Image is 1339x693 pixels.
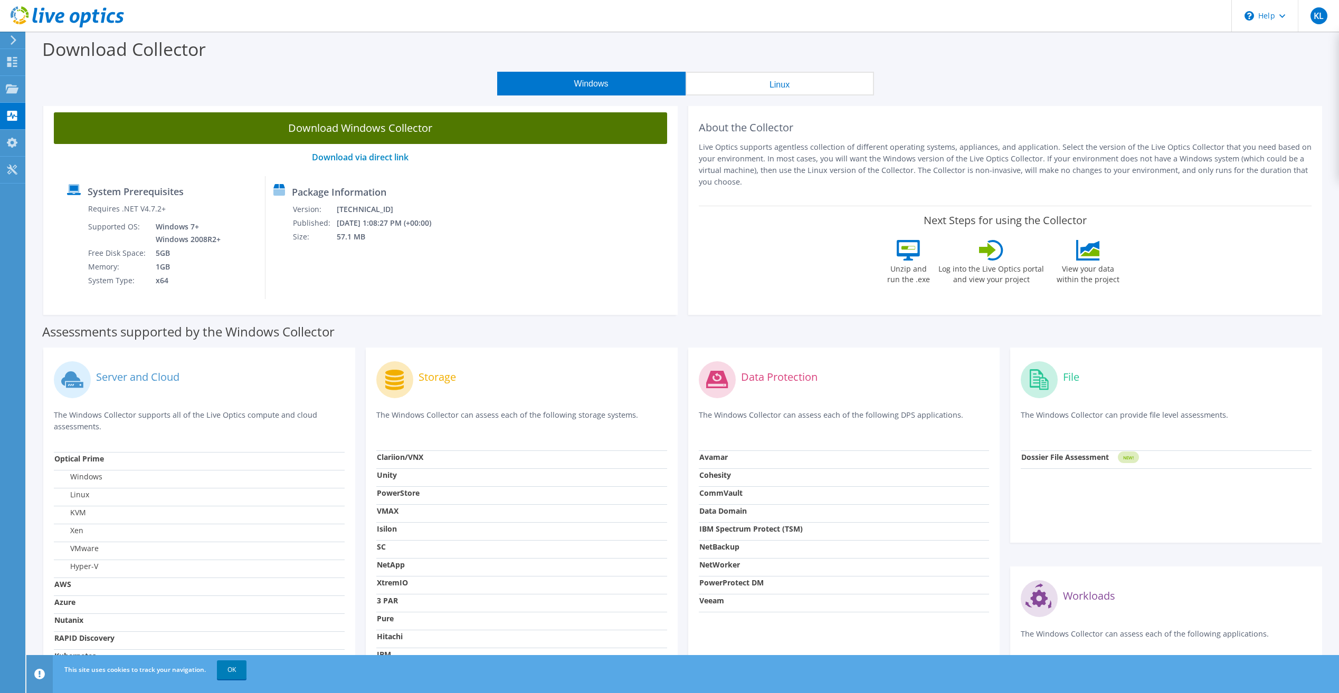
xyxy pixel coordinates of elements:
[924,214,1087,227] label: Next Steps for using the Collector
[699,452,728,462] strong: Avamar
[699,595,724,605] strong: Veeam
[699,506,747,516] strong: Data Domain
[148,220,223,246] td: Windows 7+ Windows 2008R2+
[54,597,75,607] strong: Azure
[376,409,667,431] p: The Windows Collector can assess each of the following storage systems.
[377,577,408,588] strong: XtremIO
[42,326,335,337] label: Assessments supported by the Windows Collector
[497,72,686,95] button: Windows
[699,524,803,534] strong: IBM Spectrum Protect (TSM)
[884,261,933,285] label: Unzip and run the .exe
[292,216,336,230] td: Published:
[54,507,86,518] label: KVM
[54,543,99,554] label: VMware
[292,187,386,197] label: Package Information
[88,186,184,197] label: System Prerequisites
[1021,628,1312,650] p: The Windows Collector can assess each of the following applications.
[312,151,409,163] a: Download via direct link
[377,649,391,659] strong: IBM
[1063,591,1115,601] label: Workloads
[699,488,743,498] strong: CommVault
[699,409,990,431] p: The Windows Collector can assess each of the following DPS applications.
[699,121,1312,134] h2: About the Collector
[54,651,96,661] strong: Kubernetes
[54,471,102,482] label: Windows
[1050,261,1126,285] label: View your data within the project
[148,246,223,260] td: 5GB
[54,633,115,643] strong: RAPID Discovery
[54,615,83,625] strong: Nutanix
[741,372,818,382] label: Data Protection
[54,561,98,572] label: Hyper-V
[88,220,148,246] td: Supported OS:
[217,660,246,679] a: OK
[88,246,148,260] td: Free Disk Space:
[377,524,397,534] strong: Isilon
[1310,7,1327,24] span: KL
[699,470,731,480] strong: Cohesity
[377,613,394,623] strong: Pure
[377,631,403,641] strong: Hitachi
[88,260,148,274] td: Memory:
[54,112,667,144] a: Download Windows Collector
[1123,455,1134,460] tspan: NEW!
[1245,11,1254,21] svg: \n
[96,372,179,382] label: Server and Cloud
[419,372,456,382] label: Storage
[938,261,1044,285] label: Log into the Live Optics portal and view your project
[42,37,206,61] label: Download Collector
[64,665,206,674] span: This site uses cookies to track your navigation.
[88,204,166,214] label: Requires .NET V4.7.2+
[377,506,398,516] strong: VMAX
[377,595,398,605] strong: 3 PAR
[377,470,397,480] strong: Unity
[377,452,423,462] strong: Clariion/VNX
[336,216,445,230] td: [DATE] 1:08:27 PM (+00:00)
[699,141,1312,188] p: Live Optics supports agentless collection of different operating systems, appliances, and applica...
[377,560,405,570] strong: NetApp
[699,542,739,552] strong: NetBackup
[54,489,89,500] label: Linux
[1021,409,1312,431] p: The Windows Collector can provide file level assessments.
[292,230,336,244] td: Size:
[148,274,223,287] td: x64
[148,260,223,274] td: 1GB
[292,203,336,216] td: Version:
[336,230,445,244] td: 57.1 MB
[377,488,420,498] strong: PowerStore
[1021,452,1109,462] strong: Dossier File Assessment
[54,579,71,589] strong: AWS
[699,577,764,588] strong: PowerProtect DM
[54,525,83,536] label: Xen
[54,409,345,432] p: The Windows Collector supports all of the Live Optics compute and cloud assessments.
[377,542,386,552] strong: SC
[88,274,148,287] td: System Type:
[336,203,445,216] td: [TECHNICAL_ID]
[686,72,874,95] button: Linux
[699,560,740,570] strong: NetWorker
[54,454,104,464] strong: Optical Prime
[1063,372,1079,382] label: File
